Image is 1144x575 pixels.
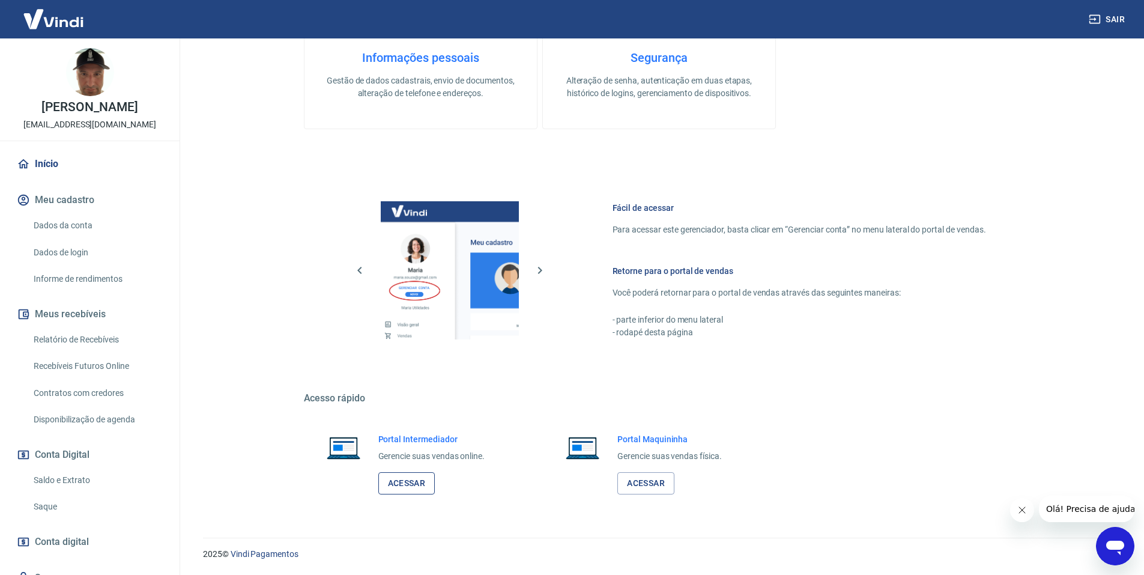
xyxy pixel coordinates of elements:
[378,433,485,445] h6: Portal Intermediador
[613,224,986,236] p: Para acessar este gerenciador, basta clicar em “Gerenciar conta” no menu lateral do portal de ven...
[381,201,519,339] img: Imagem da dashboard mostrando o botão de gerenciar conta na sidebar no lado esquerdo
[29,213,165,238] a: Dados da conta
[562,75,756,100] p: Alteração de senha, autenticação em duas etapas, histórico de logins, gerenciamento de dispositivos.
[29,468,165,493] a: Saldo e Extrato
[617,433,722,445] h6: Portal Maquininha
[562,50,756,65] h4: Segurança
[378,472,435,494] a: Acessar
[29,327,165,352] a: Relatório de Recebíveis
[231,549,298,559] a: Vindi Pagamentos
[324,75,518,100] p: Gestão de dados cadastrais, envio de documentos, alteração de telefone e endereços.
[318,433,369,462] img: Imagem de um notebook aberto
[29,381,165,406] a: Contratos com credores
[617,450,722,463] p: Gerencie suas vendas física.
[1039,496,1134,522] iframe: Mensagem da empresa
[14,442,165,468] button: Conta Digital
[613,265,986,277] h6: Retorne para o portal de vendas
[29,494,165,519] a: Saque
[29,354,165,379] a: Recebíveis Futuros Online
[1086,8,1130,31] button: Sair
[66,48,114,96] img: 5978426c-339d-4683-b41a-56cde90ec1d2.jpeg
[1010,498,1034,522] iframe: Fechar mensagem
[35,534,89,550] span: Conta digital
[14,151,165,177] a: Início
[14,529,165,555] a: Conta digital
[617,472,674,494] a: Acessar
[304,392,1015,404] h5: Acesso rápido
[613,287,986,299] p: Você poderá retornar para o portal de vendas através das seguintes maneiras:
[29,240,165,265] a: Dados de login
[613,202,986,214] h6: Fácil de acessar
[613,314,986,326] p: - parte inferior do menu lateral
[557,433,608,462] img: Imagem de um notebook aberto
[7,8,101,18] span: Olá! Precisa de ajuda?
[14,1,92,37] img: Vindi
[14,187,165,213] button: Meu cadastro
[29,267,165,291] a: Informe de rendimentos
[29,407,165,432] a: Disponibilização de agenda
[1096,527,1134,565] iframe: Botão para abrir a janela de mensagens
[203,548,1115,561] p: 2025 ©
[324,50,518,65] h4: Informações pessoais
[23,118,156,131] p: [EMAIL_ADDRESS][DOMAIN_NAME]
[14,301,165,327] button: Meus recebíveis
[613,326,986,339] p: - rodapé desta página
[378,450,485,463] p: Gerencie suas vendas online.
[41,101,138,114] p: [PERSON_NAME]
